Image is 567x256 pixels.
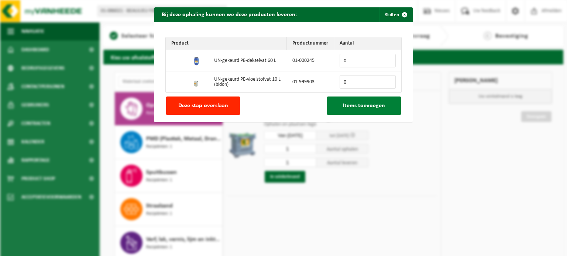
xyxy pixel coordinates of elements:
th: Product [166,37,287,50]
td: 01-000245 [287,50,334,71]
button: Deze stap overslaan [166,97,240,115]
img: 01-999903 [191,76,203,87]
td: UN-gekeurd PE-vloeistofvat 10 L (bidon) [209,71,287,92]
span: Items toevoegen [343,103,385,109]
span: Deze stap overslaan [178,103,228,109]
h2: Bij deze ophaling kunnen we deze producten leveren: [154,7,304,21]
th: Productnummer [287,37,334,50]
td: UN-gekeurd PE-dekselvat 60 L [209,50,287,71]
button: Sluiten [379,7,412,22]
td: 01-999903 [287,71,334,92]
th: Aantal [334,37,401,50]
img: 01-000245 [191,54,203,66]
button: Items toevoegen [327,97,401,115]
